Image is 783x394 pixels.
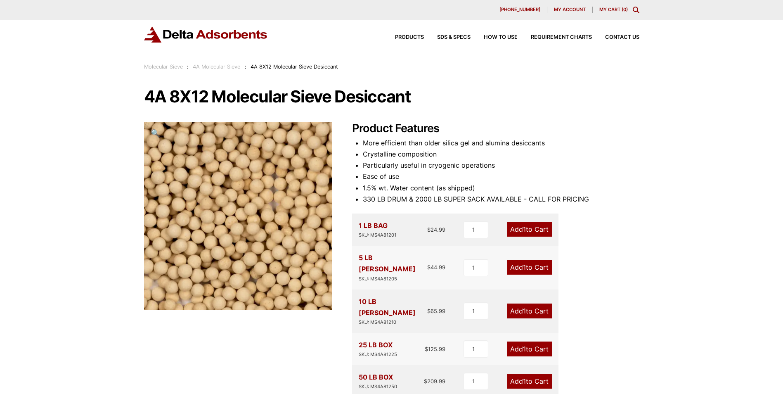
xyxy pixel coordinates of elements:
a: My Cart (0) [599,7,628,12]
span: My account [554,7,586,12]
span: 4A 8X12 Molecular Sieve Desiccant [251,64,338,70]
a: How to Use [471,35,518,40]
a: [PHONE_NUMBER] [493,7,547,13]
span: Products [395,35,424,40]
span: $ [424,378,427,385]
div: SKU: MS4A81201 [359,231,396,239]
img: Delta Adsorbents [144,26,268,43]
div: SKU: MS4A81225 [359,351,397,358]
span: 1 [523,377,526,385]
span: How to Use [484,35,518,40]
span: $ [425,346,428,352]
span: $ [427,264,431,271]
bdi: 24.99 [427,226,445,233]
img: 4A 8X12 Molecular Sieve Desiccant [144,122,332,310]
div: 50 LB BOX [359,372,397,391]
a: Add1to Cart [507,342,552,356]
li: 330 LB DRUM & 2000 LB SUPER SACK AVAILABLE - CALL FOR PRICING [363,194,639,205]
span: 0 [623,7,626,12]
span: 1 [523,345,526,353]
li: Particularly useful in cryogenic operations [363,160,639,171]
li: More efficient than older silica gel and alumina desiccants [363,138,639,149]
span: Requirement Charts [531,35,592,40]
a: Products [382,35,424,40]
span: $ [427,226,431,233]
div: SKU: MS4A81250 [359,383,397,391]
a: Add1to Cart [507,374,552,389]
h1: 4A 8X12 Molecular Sieve Desiccant [144,88,639,105]
div: Toggle Modal Content [633,7,639,13]
div: 5 LB [PERSON_NAME] [359,252,428,282]
bdi: 125.99 [425,346,445,352]
span: SDS & SPECS [437,35,471,40]
span: 🔍 [151,128,160,138]
span: 1 [523,225,526,233]
bdi: 65.99 [427,308,445,314]
bdi: 44.99 [427,264,445,271]
div: 1 LB BAG [359,220,396,239]
a: Add1to Cart [507,304,552,318]
span: 1 [523,307,526,315]
div: 25 LB BOX [359,339,397,358]
span: [PHONE_NUMBER] [499,7,540,12]
div: 10 LB [PERSON_NAME] [359,296,428,326]
a: View full-screen image gallery [144,122,167,145]
a: SDS & SPECS [424,35,471,40]
li: Crystalline composition [363,149,639,160]
span: 1 [523,263,526,271]
li: 1.5% wt. Water content (as shipped) [363,183,639,194]
a: Add1to Cart [507,222,552,237]
div: SKU: MS4A81205 [359,275,428,283]
span: $ [427,308,431,314]
bdi: 209.99 [424,378,445,385]
li: Ease of use [363,171,639,182]
span: : [245,64,246,70]
h2: Product Features [352,122,639,135]
a: Add1to Cart [507,260,552,275]
a: 4A Molecular Sieve [193,64,240,70]
a: 4A 8X12 Molecular Sieve Desiccant [144,211,332,219]
a: Contact Us [592,35,639,40]
a: Requirement Charts [518,35,592,40]
div: SKU: MS4A81210 [359,318,428,326]
span: : [187,64,189,70]
a: My account [547,7,593,13]
a: Molecular Sieve [144,64,183,70]
span: Contact Us [605,35,639,40]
